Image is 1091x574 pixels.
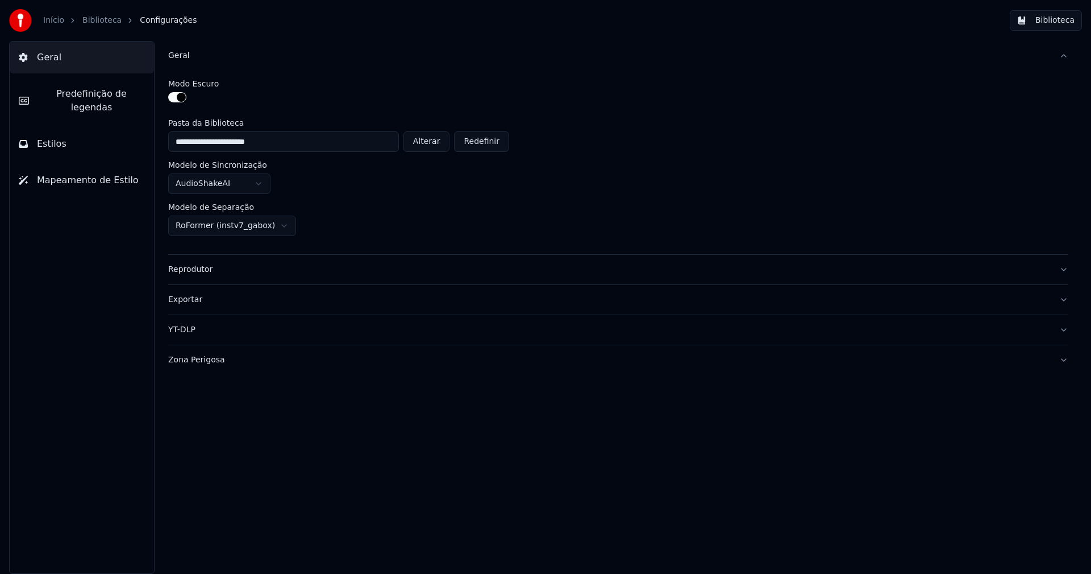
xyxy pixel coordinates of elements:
[454,131,509,152] button: Redefinir
[37,174,139,187] span: Mapeamento de Estilo
[168,71,1068,254] div: Geral
[37,51,61,64] span: Geral
[168,119,509,127] label: Pasta da Biblioteca
[10,78,154,123] button: Predefinição de legendas
[168,161,267,169] label: Modelo de Sincronização
[37,137,66,151] span: Estilos
[168,294,1050,305] div: Exportar
[168,80,219,88] label: Modo Escuro
[10,164,154,196] button: Mapeamento de Estilo
[168,345,1068,375] button: Zona Perigosa
[1010,10,1082,31] button: Biblioteca
[140,15,197,26] span: Configurações
[168,315,1068,345] button: YT-DLP
[10,42,154,73] button: Geral
[168,203,254,211] label: Modelo de Separação
[168,354,1050,366] div: Zona Perigosa
[168,50,1050,61] div: Geral
[168,41,1068,71] button: Geral
[10,128,154,160] button: Estilos
[168,324,1050,336] div: YT-DLP
[168,264,1050,275] div: Reprodutor
[168,285,1068,315] button: Exportar
[168,255,1068,284] button: Reprodutor
[43,15,197,26] nav: breadcrumb
[38,87,145,114] span: Predefinição de legendas
[82,15,122,26] a: Biblioteca
[43,15,64,26] a: Início
[9,9,32,32] img: youka
[403,131,450,152] button: Alterar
